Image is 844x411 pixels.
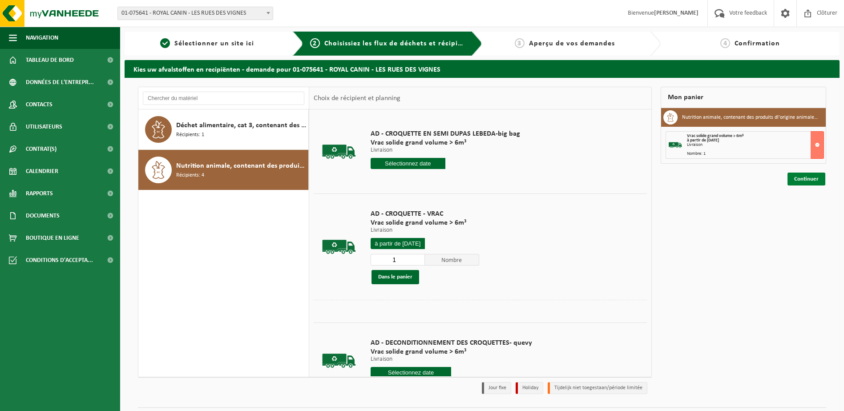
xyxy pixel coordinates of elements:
[661,87,826,108] div: Mon panier
[174,40,254,47] span: Sélectionner un site ici
[371,367,452,378] input: Sélectionnez date
[26,71,94,93] span: Données de l'entrepr...
[372,270,419,284] button: Dans le panier
[371,356,532,363] p: Livraison
[687,138,719,143] strong: à partir de [DATE]
[26,227,79,249] span: Boutique en ligne
[425,254,479,266] span: Nombre
[324,40,472,47] span: Choisissiez les flux de déchets et récipients
[687,143,824,147] div: Livraison
[26,27,58,49] span: Navigation
[26,138,57,160] span: Contrat(s)
[26,249,93,271] span: Conditions d'accepta...
[129,38,286,49] a: 1Sélectionner un site ici
[654,10,699,16] strong: [PERSON_NAME]
[371,147,520,153] p: Livraison
[548,382,647,394] li: Tijdelijk niet toegestaan/période limitée
[117,7,273,20] span: 01-075641 - ROYAL CANIN - LES RUES DES VIGNES
[309,87,405,109] div: Choix de récipient et planning
[371,347,532,356] span: Vrac solide grand volume > 6m³
[26,49,74,71] span: Tableau de bord
[682,110,819,125] h3: Nutrition animale, contenant des produits dl'origine animale, non emballé, catégorie 3
[371,210,479,218] span: AD - CROQUETTE - VRAC
[176,161,306,171] span: Nutrition animale, contenant des produits dl'origine animale, non emballé, catégorie 3
[720,38,730,48] span: 4
[176,171,204,180] span: Récipients: 4
[26,182,53,205] span: Rapports
[371,158,445,169] input: Sélectionnez date
[118,7,273,20] span: 01-075641 - ROYAL CANIN - LES RUES DES VIGNES
[26,116,62,138] span: Utilisateurs
[787,173,825,185] a: Continuer
[516,382,543,394] li: Holiday
[176,131,204,139] span: Récipients: 1
[160,38,170,48] span: 1
[735,40,780,47] span: Confirmation
[125,60,840,77] h2: Kies uw afvalstoffen en recipiënten - demande pour 01-075641 - ROYAL CANIN - LES RUES DES VIGNES
[176,120,306,131] span: Déchet alimentaire, cat 3, contenant des produits d'origine animale, emballage synthétique
[138,150,309,190] button: Nutrition animale, contenant des produits dl'origine animale, non emballé, catégorie 3 Récipients: 4
[371,129,520,138] span: AD - CROQUETTE EN SEMI DUPAS LEBEDA-big bag
[138,109,309,150] button: Déchet alimentaire, cat 3, contenant des produits d'origine animale, emballage synthétique Récipi...
[26,205,60,227] span: Documents
[371,338,532,347] span: AD - DECONDITIONNEMENT DES CROQUETTES- quevy
[482,382,511,394] li: Jour fixe
[529,40,615,47] span: Aperçu de vos demandes
[687,152,824,156] div: Nombre: 1
[371,238,425,249] input: Sélectionnez date
[515,38,525,48] span: 3
[26,93,52,116] span: Contacts
[371,138,520,147] span: Vrac solide grand volume > 6m³
[687,133,743,138] span: Vrac solide grand volume > 6m³
[26,160,58,182] span: Calendrier
[310,38,320,48] span: 2
[143,92,304,105] input: Chercher du matériel
[371,227,479,234] p: Livraison
[371,218,479,227] span: Vrac solide grand volume > 6m³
